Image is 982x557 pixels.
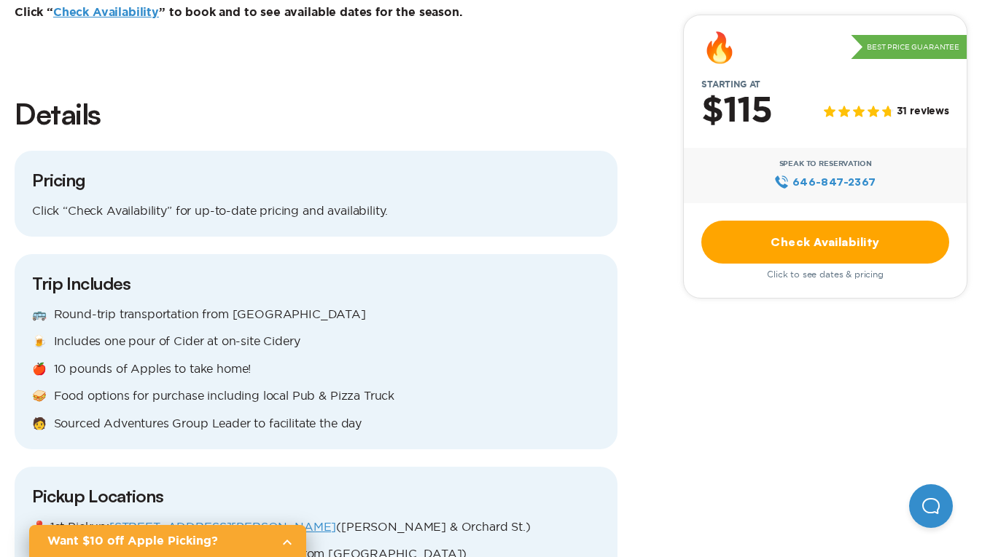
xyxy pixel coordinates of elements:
h2: $115 [701,92,772,130]
b: Click “ ” to book and to see available dates for the season. [15,7,463,18]
a: [STREET_ADDRESS][PERSON_NAME] [109,520,336,533]
p: 📍 1st Pickup: ([PERSON_NAME] & Orchard St.) [32,519,600,535]
p: Best Price Guarantee [851,35,967,60]
span: 31 reviews [897,106,949,119]
span: 646‍-847‍-2367 [792,174,876,190]
a: 646‍-847‍-2367 [774,174,876,190]
p: 🧑 Sourced Adventures Group Leader to facilitate the day [32,416,600,432]
h3: Trip Includes [32,272,600,295]
a: Check Availability [701,221,949,264]
a: Check Availability [53,7,159,18]
p: 🚌 Round-trip transportation from [GEOGRAPHIC_DATA] [32,307,600,323]
h2: Want $10 off Apple Picking? [47,532,270,550]
a: Want $10 off Apple Picking? [29,525,306,557]
p: 🥪 Food options for purchase including local Pub & Pizza Truck [32,388,600,404]
p: Click “Check Availability” for up-to-date pricing and availability. [32,203,600,219]
h3: Pickup Locations [32,484,600,507]
h2: Details [15,94,617,133]
iframe: Help Scout Beacon - Open [909,484,953,528]
span: Speak to Reservation [779,159,872,168]
p: 🍺 Includes one pour of Cider at on-site Cidery [32,333,600,349]
h3: Pricing [32,168,600,191]
span: Click to see dates & pricing [767,269,884,280]
span: Starting at [684,79,778,90]
p: 🍎 10 pounds of Apples to take home! [32,361,600,377]
div: 🔥 [701,33,738,62]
